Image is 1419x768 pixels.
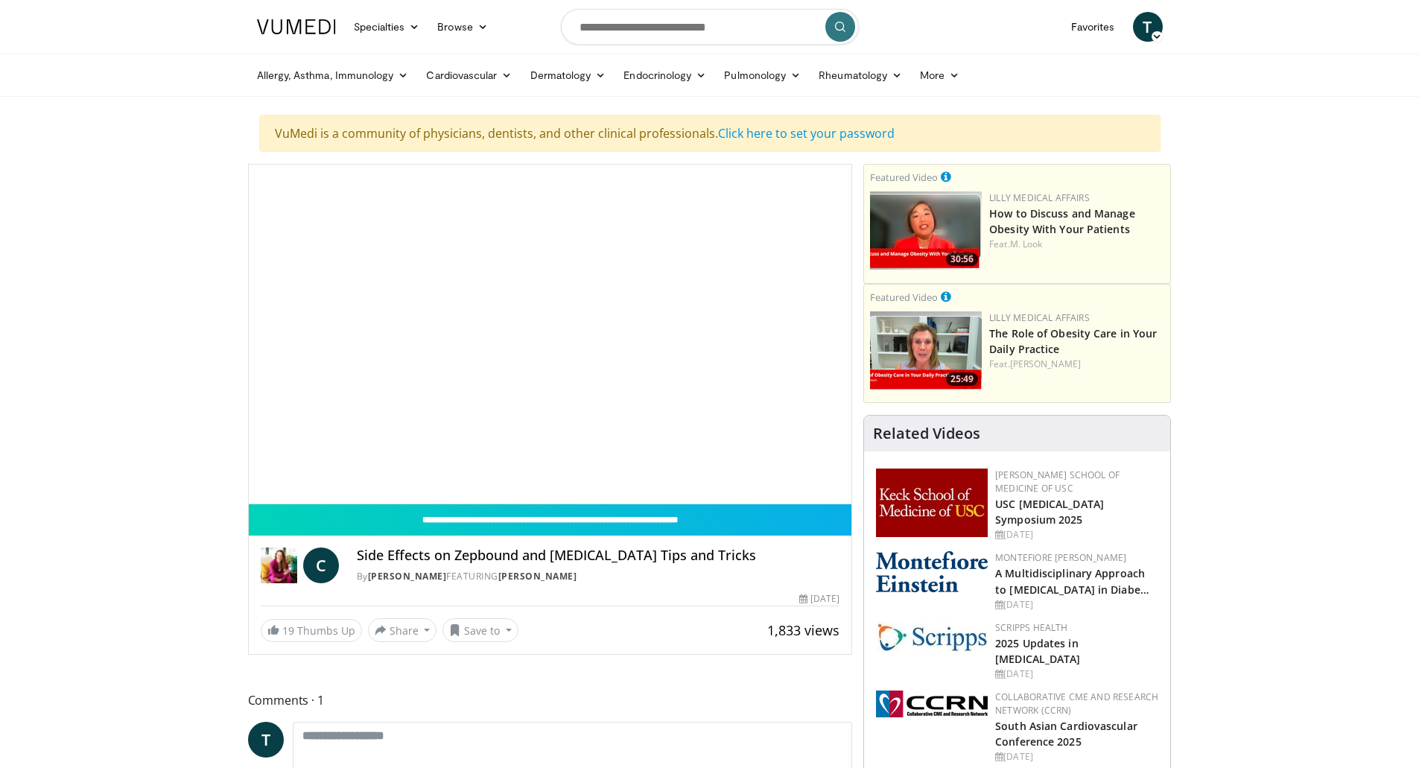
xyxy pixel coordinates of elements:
img: c98a6a29-1ea0-4bd5-8cf5-4d1e188984a7.png.150x105_q85_crop-smart_upscale.png [870,191,982,270]
a: 2025 Updates in [MEDICAL_DATA] [995,636,1080,666]
a: Favorites [1062,12,1124,42]
a: USC [MEDICAL_DATA] Symposium 2025 [995,497,1104,527]
a: [PERSON_NAME] [498,570,577,583]
a: Montefiore [PERSON_NAME] [995,551,1126,564]
div: Feat. [989,238,1164,251]
a: Rheumatology [810,60,911,90]
button: Save to [442,618,518,642]
a: Dermatology [521,60,615,90]
a: South Asian Cardiovascular Conference 2025 [995,719,1137,749]
a: Cardiovascular [417,60,521,90]
a: Pulmonology [715,60,810,90]
span: 30:56 [946,253,978,266]
div: [DATE] [995,750,1158,764]
a: Allergy, Asthma, Immunology [248,60,418,90]
img: 7b941f1f-d101-407a-8bfa-07bd47db01ba.png.150x105_q85_autocrop_double_scale_upscale_version-0.2.jpg [876,469,988,537]
a: More [911,60,968,90]
a: A Multidisciplinary Approach to [MEDICAL_DATA] in Diabe… [995,566,1149,596]
img: Dr. Carolynn Francavilla [261,548,297,583]
img: VuMedi Logo [257,19,336,34]
a: Browse [428,12,497,42]
a: Lilly Medical Affairs [989,191,1090,204]
div: [DATE] [995,667,1158,681]
h4: Side Effects on Zepbound and [MEDICAL_DATA] Tips and Tricks [357,548,839,564]
a: 25:49 [870,311,982,390]
img: e1208b6b-349f-4914-9dd7-f97803bdbf1d.png.150x105_q85_crop-smart_upscale.png [870,311,982,390]
a: [PERSON_NAME] [1010,358,1081,370]
span: 19 [282,623,294,638]
div: [DATE] [995,528,1158,542]
a: Endocrinology [615,60,715,90]
a: Scripps Health [995,621,1067,634]
img: c9f2b0b7-b02a-4276-a72a-b0cbb4230bc1.jpg.150x105_q85_autocrop_double_scale_upscale_version-0.2.jpg [876,621,988,652]
a: The Role of Obesity Care in Your Daily Practice [989,326,1157,356]
div: [DATE] [995,598,1158,612]
a: T [1133,12,1163,42]
a: Click here to set your password [718,125,895,142]
a: [PERSON_NAME] [368,570,447,583]
a: 30:56 [870,191,982,270]
a: [PERSON_NAME] School of Medicine of USC [995,469,1120,495]
img: b0142b4c-93a1-4b58-8f91-5265c282693c.png.150x105_q85_autocrop_double_scale_upscale_version-0.2.png [876,551,988,592]
small: Featured Video [870,291,938,304]
span: 1,833 views [767,621,839,639]
a: C [303,548,339,583]
div: [DATE] [799,592,839,606]
button: Share [368,618,437,642]
span: 25:49 [946,372,978,386]
div: VuMedi is a community of physicians, dentists, and other clinical professionals. [259,115,1161,152]
small: Featured Video [870,171,938,184]
input: Search topics, interventions [561,9,859,45]
a: Specialties [345,12,429,42]
a: M. Look [1010,238,1043,250]
a: 19 Thumbs Up [261,619,362,642]
img: a04ee3ba-8487-4636-b0fb-5e8d268f3737.png.150x105_q85_autocrop_double_scale_upscale_version-0.2.png [876,691,988,717]
a: Lilly Medical Affairs [989,311,1090,324]
a: Collaborative CME and Research Network (CCRN) [995,691,1158,717]
video-js: Video Player [249,165,852,504]
h4: Related Videos [873,425,980,442]
span: Comments 1 [248,691,853,710]
div: Feat. [989,358,1164,371]
a: How to Discuss and Manage Obesity With Your Patients [989,206,1135,236]
div: By FEATURING [357,570,839,583]
a: T [248,722,284,758]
